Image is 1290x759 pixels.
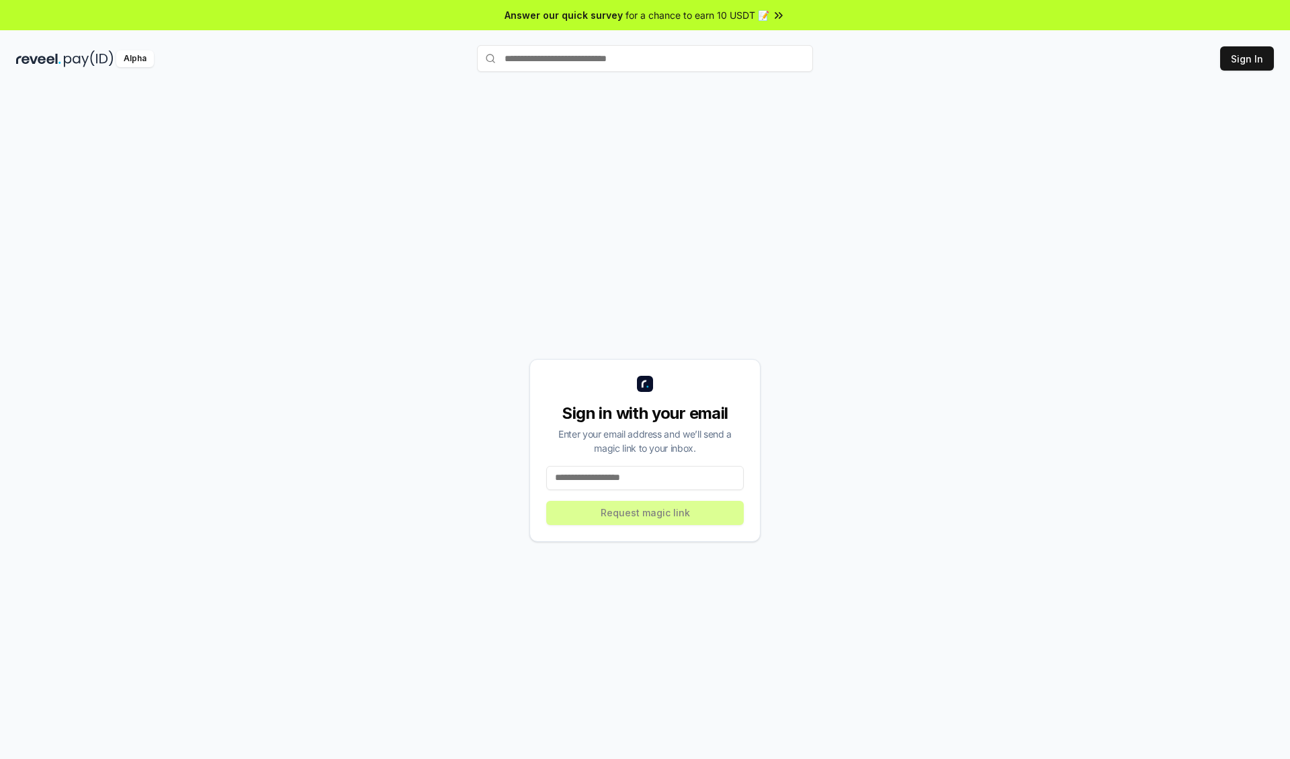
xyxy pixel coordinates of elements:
button: Sign In [1220,46,1274,71]
div: Alpha [116,50,154,67]
img: pay_id [64,50,114,67]
img: reveel_dark [16,50,61,67]
span: for a chance to earn 10 USDT 📝 [626,8,769,22]
span: Answer our quick survey [505,8,623,22]
div: Sign in with your email [546,403,744,424]
div: Enter your email address and we’ll send a magic link to your inbox. [546,427,744,455]
img: logo_small [637,376,653,392]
